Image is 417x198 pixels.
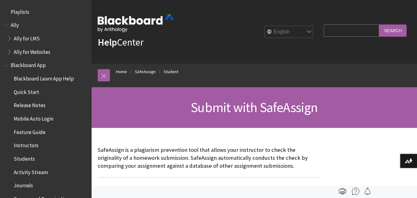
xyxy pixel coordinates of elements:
span: Playlists [11,7,29,15]
a: Student [164,68,178,76]
a: SafeAssign [135,68,156,76]
span: Ally for LMS [14,33,40,42]
span: Journals [14,181,33,189]
img: Follow this page [364,188,371,195]
a: HelpCenter [98,36,143,48]
span: Students [14,154,35,162]
span: Submit with SafeAssign [191,99,317,116]
span: Blackboard App [11,60,46,69]
span: Blackboard Learn App Help [14,73,74,82]
img: Blackboard by Anthology [98,14,174,32]
select: Site Language Selector [265,26,314,38]
span: Activity Stream [14,167,48,175]
strong: Help [98,36,117,48]
img: More help [352,188,359,195]
span: Mobile Auto Login [14,114,53,122]
input: Search [379,24,407,36]
span: Ally for Websites [14,47,50,55]
span: Instructors [14,140,38,149]
p: SafeAssign is a plagiarism prevention tool that allows your instructor to check the originality o... [98,146,321,170]
nav: Book outline for Playlists [4,7,88,17]
span: Feature Guide [14,127,45,135]
span: Ally [11,20,19,28]
span: Quick Start [14,87,39,95]
span: Original: Submit an assignment using SafeAssign [98,185,321,198]
span: Release Notes [14,100,45,109]
nav: Book outline for Anthology Ally Help [4,20,88,57]
img: Print [339,188,346,195]
a: Home [116,68,127,76]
